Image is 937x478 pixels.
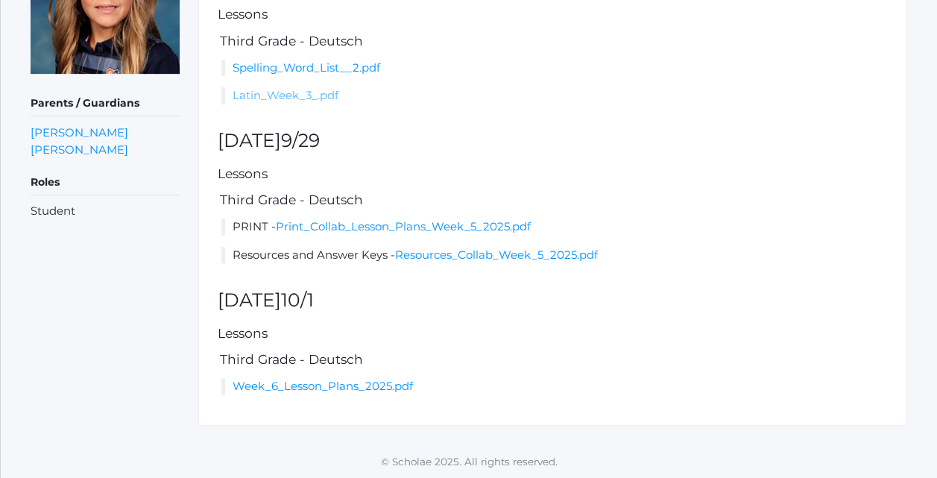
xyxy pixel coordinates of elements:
a: Print_Collab_Lesson_Plans_Week_5_2025.pdf [276,219,531,233]
span: 9/29 [281,129,320,151]
a: [PERSON_NAME] [31,141,128,158]
h5: Third Grade - Deutsch [218,353,888,367]
a: [PERSON_NAME] [31,124,128,141]
h5: Roles [31,170,180,195]
h5: Lessons [218,327,888,341]
li: PRINT - [221,218,888,236]
h5: Lessons [218,167,888,181]
a: Resources_Collab_Week_5_2025.pdf [395,248,598,262]
a: Spelling_Word_List__2.pdf [233,60,380,75]
h2: [DATE] [218,130,888,151]
h2: [DATE] [218,290,888,311]
a: Week_6_Lesson_Plans_2025.pdf [233,379,413,393]
span: 10/1 [281,289,314,311]
h5: Lessons [218,7,888,22]
a: Latin_Week_3_.pdf [233,88,338,102]
h5: Third Grade - Deutsch [218,34,888,48]
li: Student [31,203,180,220]
h5: Parents / Guardians [31,91,180,116]
li: Resources and Answer Keys - [221,247,888,264]
p: © Scholae 2025. All rights reserved. [1,454,937,469]
h5: Third Grade - Deutsch [218,193,888,207]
